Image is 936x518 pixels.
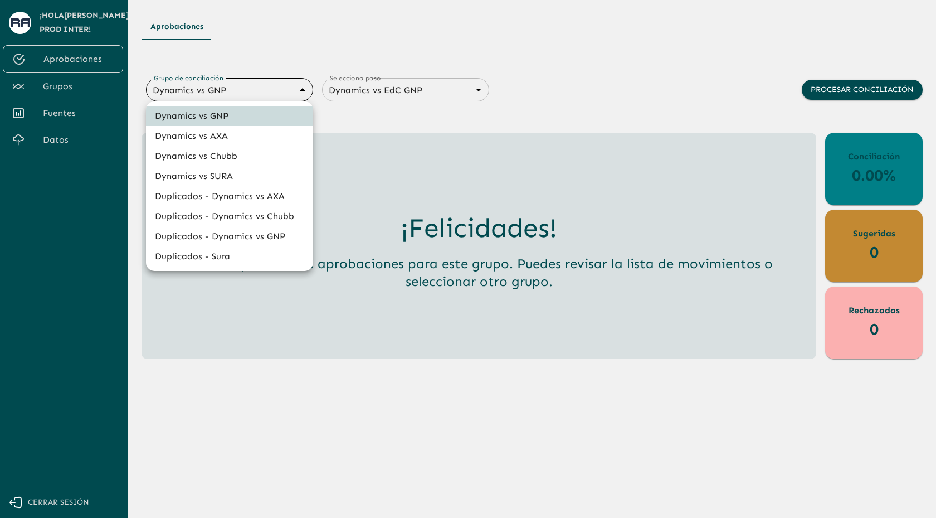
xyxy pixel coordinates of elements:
[146,166,313,186] li: Dynamics vs SURA
[146,106,313,126] li: Dynamics vs GNP
[146,226,313,246] li: Duplicados - Dynamics vs GNP
[146,126,313,146] li: Dynamics vs AXA
[146,246,313,267] li: Duplicados - Sura
[146,206,313,226] li: Duplicados - Dynamics vs Chubb
[146,186,313,206] li: Duplicados - Dynamics vs AXA
[146,146,313,166] li: Dynamics vs Chubb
